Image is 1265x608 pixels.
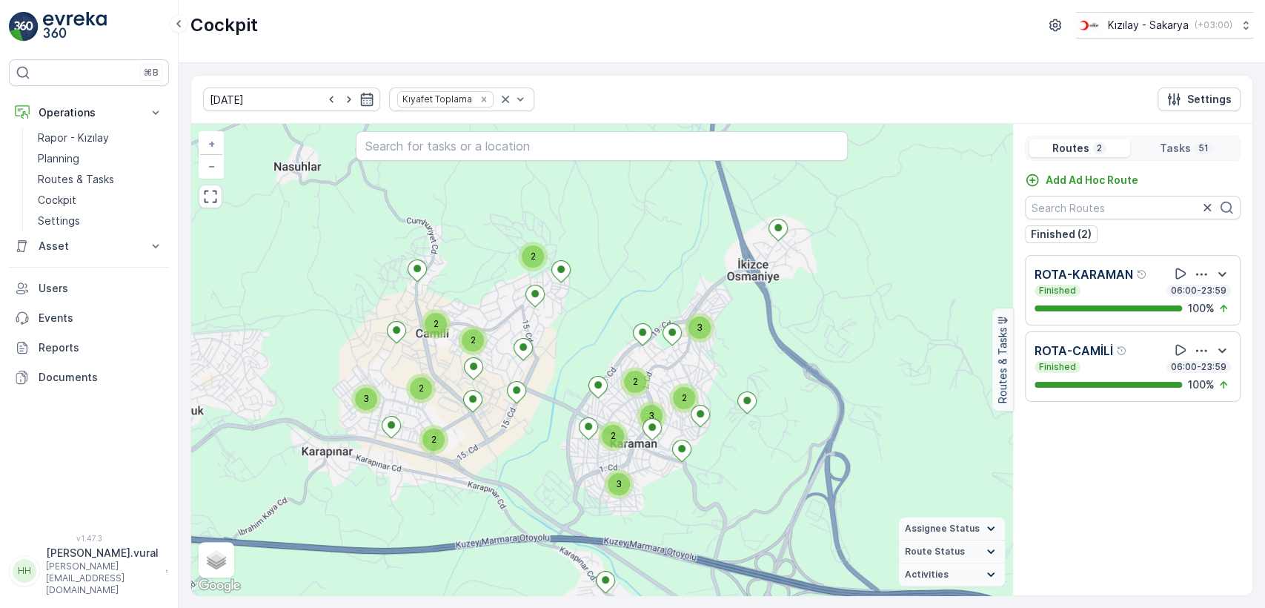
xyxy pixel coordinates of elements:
p: Finished [1037,361,1078,373]
p: Routes & Tasks [995,328,1010,404]
span: 3 [697,322,703,333]
p: [PERSON_NAME][EMAIL_ADDRESS][DOMAIN_NAME] [46,561,159,596]
span: − [208,159,216,172]
p: Rapor - Kızılay [38,130,109,145]
summary: Assignee Status [899,518,1005,541]
button: Asset [9,231,169,261]
p: ROTA-KARAMAN [1035,265,1133,283]
p: Routes [1052,141,1089,156]
p: Kızılay - Sakarya [1108,18,1189,33]
p: Reports [39,340,163,355]
div: Kıyafet Toplama [398,92,474,106]
span: 2 [419,383,424,394]
a: Events [9,303,169,333]
span: + [208,137,215,150]
a: Open this area in Google Maps (opens a new window) [195,576,244,595]
span: 2 [611,430,616,441]
span: 2 [431,434,436,445]
a: Rapor - Kızılay [32,128,169,148]
a: Reports [9,333,169,363]
span: Route Status [905,546,965,558]
div: Remove Kıyafet Toplama [476,93,492,105]
a: Layers [200,543,233,576]
p: Finished (2) [1031,227,1092,242]
span: 3 [363,393,369,404]
div: 2 [620,367,650,397]
img: k%C4%B1z%C4%B1lay_DTAvauz.png [1076,17,1102,33]
p: 06:00-23:59 [1169,285,1228,297]
div: Help Tooltip Icon [1136,268,1148,280]
span: v 1.47.3 [9,534,169,543]
span: Activities [905,569,949,581]
p: Tasks [1160,141,1191,156]
input: dd/mm/yyyy [203,87,380,111]
div: 2 [421,309,451,339]
a: Planning [32,148,169,169]
div: 2 [518,242,548,271]
button: HH[PERSON_NAME].vural[PERSON_NAME][EMAIL_ADDRESS][DOMAIN_NAME] [9,546,169,596]
img: logo [9,12,39,42]
a: Zoom Out [200,155,222,177]
p: 2 [1095,142,1103,154]
p: ROTA-CAMİLİ [1035,342,1113,360]
div: 3 [637,401,666,431]
span: 2 [633,376,638,387]
p: Finished [1037,285,1078,297]
div: Help Tooltip Icon [1116,345,1128,357]
span: 2 [471,334,476,346]
p: Cockpit [190,13,258,37]
span: 2 [531,251,536,262]
a: Settings [32,211,169,231]
input: Search for tasks or a location [356,131,849,161]
p: Planning [38,151,79,166]
p: 100 % [1188,377,1215,392]
p: 51 [1197,142,1210,154]
span: 2 [434,318,439,329]
div: 3 [604,469,634,499]
a: Users [9,274,169,303]
button: Finished (2) [1025,225,1098,243]
span: 3 [648,410,654,421]
span: Assignee Status [905,523,980,535]
summary: Route Status [899,541,1005,564]
div: 2 [406,374,436,403]
div: 2 [598,421,628,451]
span: 3 [616,478,622,489]
p: Documents [39,370,163,385]
p: Settings [38,214,80,228]
a: Cockpit [32,190,169,211]
p: Asset [39,239,139,254]
div: 3 [685,313,714,343]
div: HH [13,559,36,583]
input: Search Routes [1025,196,1241,219]
a: Documents [9,363,169,392]
p: [PERSON_NAME].vural [46,546,159,561]
div: 3 [351,384,381,414]
p: Users [39,281,163,296]
p: Add Ad Hoc Route [1046,173,1138,188]
span: 2 [682,392,687,403]
img: logo_light-DOdMpM7g.png [43,12,107,42]
p: 06:00-23:59 [1169,361,1228,373]
p: Operations [39,105,139,120]
p: Cockpit [38,193,76,208]
a: Zoom In [200,133,222,155]
a: Routes & Tasks [32,169,169,190]
p: ( +03:00 ) [1195,19,1232,31]
button: Settings [1158,87,1241,111]
div: 2 [419,425,448,455]
p: Routes & Tasks [38,172,114,187]
img: Google [195,576,244,595]
summary: Activities [899,564,1005,586]
div: 2 [669,383,699,413]
button: Operations [9,98,169,128]
div: 2 [458,326,488,355]
button: Kızılay - Sakarya(+03:00) [1076,12,1253,39]
p: ⌘B [144,67,159,79]
p: 100 % [1188,301,1215,316]
a: Add Ad Hoc Route [1025,173,1138,188]
p: Settings [1187,92,1232,107]
p: Events [39,311,163,326]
